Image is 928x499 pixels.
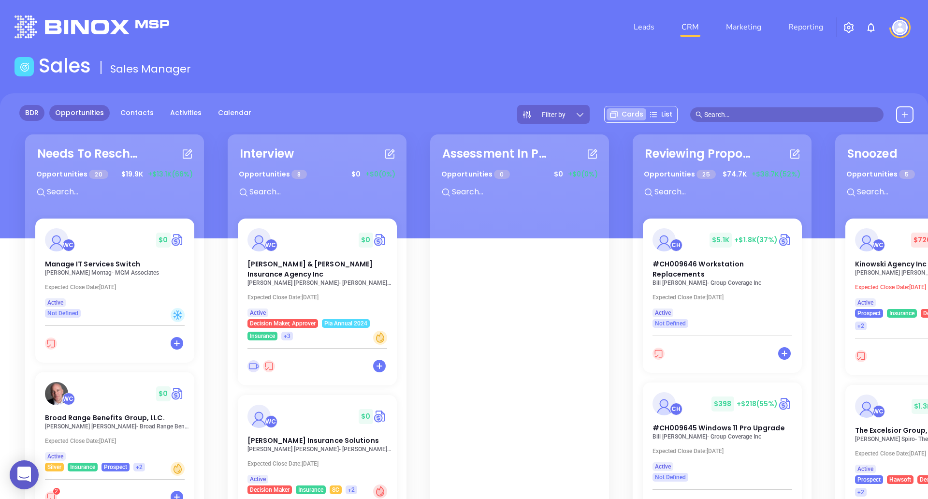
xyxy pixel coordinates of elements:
p: Expected Close Date: [DATE] [45,284,190,291]
span: Prospect [857,308,881,319]
p: Opportunities [239,165,307,183]
span: Active [47,451,63,462]
img: The Excelsior Group, Inc. [855,395,878,418]
p: Philip Davenport - Davenport Insurance Solutions [247,446,392,453]
p: Expected Close Date: [DATE] [247,460,392,467]
img: Manage IT Services Switch [45,228,68,251]
img: user [892,20,908,35]
img: #CH009645 Windows 11 Pro Upgrade [652,392,676,415]
span: Insurance [250,331,275,341]
div: Interview [240,145,294,162]
span: $ 0 [359,233,373,248]
span: $ 0 [156,233,170,248]
span: +$0 (0%) [365,169,395,179]
p: Rachel Montag - MGM Associates [45,269,190,276]
div: Assessment In Progress [442,145,549,162]
span: #CH009646 Workstation Replacements [652,259,744,279]
a: profileWalter Contreras$0Circle dollarBroad Range Benefits Group, LLC.[PERSON_NAME] [PERSON_NAME]... [35,372,194,471]
span: 0 [494,170,509,179]
div: Warm [171,462,185,476]
a: Activities [164,105,207,121]
span: +2 [857,487,864,498]
p: Opportunities [441,165,510,183]
a: Opportunities [49,105,110,121]
span: 20 [89,170,108,179]
img: Quote [373,409,387,424]
span: Silver [47,462,61,472]
span: SC [332,484,339,495]
span: Not Defined [655,318,686,329]
a: profileCarla Humber$398+$218(55%)Circle dollar#CH009645 Windows 11 Pro UpgradeBill [PERSON_NAME]-... [643,382,802,482]
h1: Sales [39,54,91,77]
span: Filter by [542,111,565,118]
p: Alex Horton - Broad Range Benefits Group, LLC. [45,423,190,430]
p: Opportunities [36,165,108,183]
div: Walter Contreras [62,393,75,405]
p: Opportunities [644,165,716,183]
img: Kinowski Agency Inc [855,228,878,251]
span: Active [857,297,873,308]
span: Prospect [857,474,881,485]
span: +2 [348,484,355,495]
span: Manage IT Services Switch [45,259,141,269]
p: Expected Close Date: [DATE] [247,294,392,301]
img: logo [14,15,169,38]
p: Expected Close Date: [DATE] [652,294,797,301]
a: Marketing [722,17,765,37]
span: Insurance [298,484,323,495]
span: Broad Range Benefits Group, LLC. [45,413,165,423]
span: +$1.8K (37%) [734,235,778,245]
span: Insurance [70,462,95,472]
span: Active [250,474,266,484]
span: Active [47,297,63,308]
span: Davenport Insurance Solutions [247,436,379,445]
img: Broad Range Benefits Group, LLC. [45,382,68,405]
span: +3 [284,331,290,341]
a: CRM [678,17,703,37]
span: +$38.7K (52%) [752,169,800,179]
p: Expected Close Date: [DATE] [45,438,190,444]
span: $ 0 [156,386,170,401]
a: BDR [19,105,44,121]
img: Davenport Insurance Solutions [247,405,271,428]
span: Prospect [104,462,127,472]
span: +$218 (55%) [737,399,778,409]
input: Search... [46,186,191,198]
div: Carla Humber [670,403,682,415]
p: Heather Murray - Forman & Murray Insurance Agency Inc. [247,279,392,286]
a: profileCarla Humber$5.1K+$1.8K(37%)Circle dollar#CH009646 Workstation ReplacementsBill [PERSON_NA... [643,219,802,328]
span: $ 0 [551,167,565,182]
span: search [696,111,702,118]
span: Active [857,464,873,474]
div: Hot [373,484,387,499]
span: Pia Annual 2024 [324,318,367,329]
span: Decision Maker [250,484,290,495]
img: Forman & Murray Insurance Agency Inc [247,228,271,251]
span: Kinowski Agency Inc [855,259,927,269]
div: Snoozed [847,145,898,162]
span: 25 [696,170,715,179]
img: Quote [171,233,185,247]
div: Needs To Reschedule [37,145,144,162]
div: Walter Contreras [872,239,885,251]
span: $ 19.9K [119,167,145,182]
span: Decision Maker, Approver [250,318,316,329]
span: Active [655,461,671,472]
span: Active [655,308,671,318]
span: +$0 (0%) [568,169,598,179]
span: Insurance [889,308,914,319]
img: Quote [778,233,792,247]
img: Quote [778,396,792,411]
p: Expected Close Date: [DATE] [652,448,797,455]
div: Cold [171,308,185,322]
input: Search... [451,186,596,198]
img: Quote [373,233,387,247]
span: 2 [55,488,58,495]
span: +2 [857,321,864,331]
img: Quote [171,386,185,401]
